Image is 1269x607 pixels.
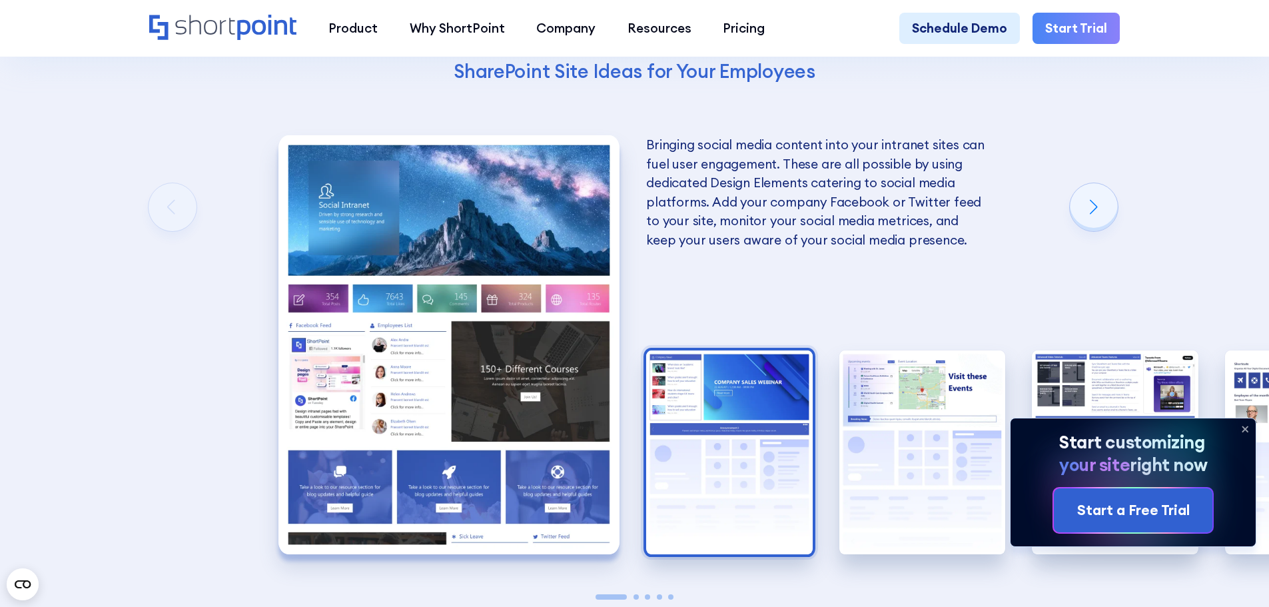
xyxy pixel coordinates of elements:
a: Product [312,13,394,45]
a: Resources [612,13,707,45]
div: Product [328,19,378,38]
button: Open CMP widget [7,568,39,600]
a: Pricing [707,13,781,45]
img: HR SharePoint site example for Homepage [646,350,813,555]
div: 2 / 5 [646,350,813,555]
div: Company [536,19,596,38]
div: Pricing [723,19,765,38]
div: 4 / 5 [1032,350,1198,555]
p: Bringing social media content into your intranet sites can fuel user engagement. These are all po... [646,135,987,249]
a: Company [520,13,612,45]
div: Resources [628,19,691,38]
img: SharePoint Communication site example for news [1032,350,1198,555]
span: Go to slide 2 [634,594,639,600]
a: Schedule Demo [899,13,1020,45]
h4: SharePoint Site Ideas for Your Employees [278,59,992,83]
div: Start a Free Trial [1077,500,1190,521]
img: Best SharePoint Intranet Site Designs [278,135,620,554]
div: 1 / 5 [278,135,620,554]
div: 3 / 5 [839,350,1006,555]
div: Next slide [1070,183,1118,231]
span: Go to slide 1 [596,594,628,600]
a: Start Trial [1033,13,1120,45]
a: Home [149,15,296,42]
a: Why ShortPoint [394,13,521,45]
span: Go to slide 5 [668,594,673,600]
div: Why ShortPoint [410,19,505,38]
span: Go to slide 3 [645,594,650,600]
span: Go to slide 4 [657,594,662,600]
a: Start a Free Trial [1054,488,1212,532]
img: Internal SharePoint site example for company policy [839,350,1006,555]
